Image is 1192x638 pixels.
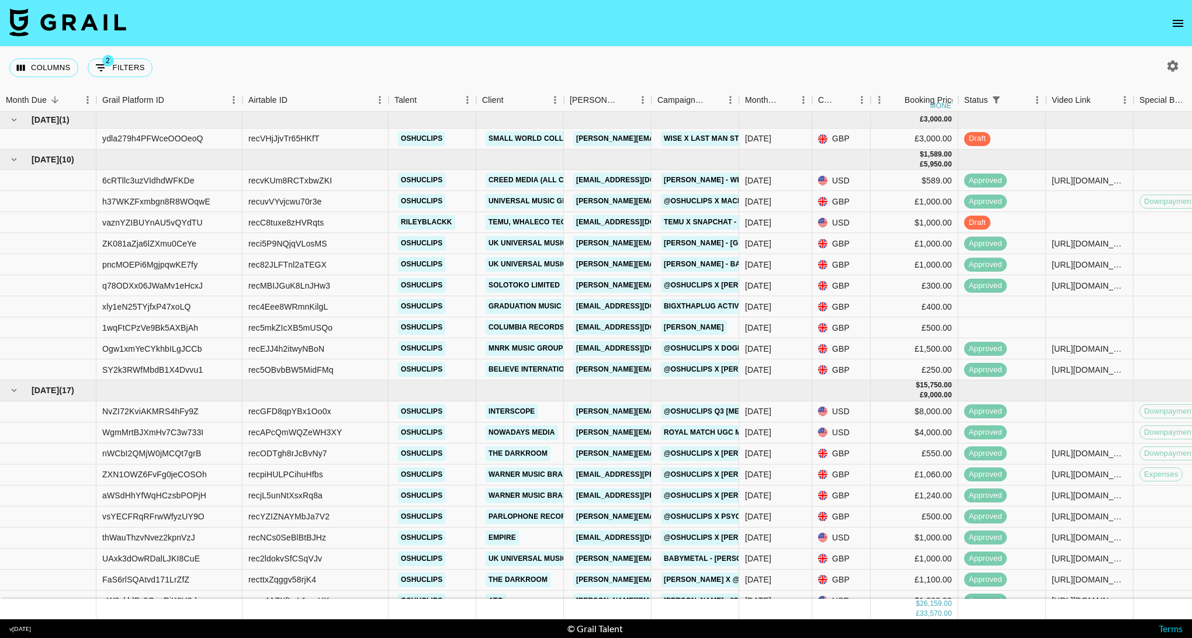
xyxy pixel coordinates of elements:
[871,359,958,380] div: £250.00
[871,422,958,443] div: $4,000.00
[871,338,958,359] div: £1,500.00
[964,532,1007,543] span: approved
[79,91,96,109] button: Menu
[398,446,445,461] a: oshuclips
[661,320,727,335] a: [PERSON_NAME]
[248,364,334,376] div: rec5OBvbBW5MidFMq
[812,275,871,296] div: GBP
[745,280,771,292] div: Aug '25
[248,196,322,207] div: recuvVYvjcwu70r3e
[871,170,958,191] div: $589.00
[102,448,201,459] div: nWCbI2QMjW0jMCQt7grB
[573,236,824,251] a: [PERSON_NAME][EMAIL_ADDRESS][PERSON_NAME][DOMAIN_NAME]
[812,401,871,422] div: USD
[248,238,327,249] div: reci5P9NQjqVLosMS
[573,341,704,356] a: [EMAIL_ADDRESS][DOMAIN_NAME]
[248,490,323,501] div: recjL5unNtXsxRq8a
[661,299,763,314] a: BigXthaPlug Activation
[482,89,504,112] div: Client
[964,406,1007,417] span: approved
[661,573,816,587] a: [PERSON_NAME] X @oshuclips Collab
[739,89,812,112] div: Month Due
[1046,89,1134,112] div: Video Link
[871,401,958,422] div: $8,000.00
[573,215,704,230] a: [EMAIL_ADDRESS][DOMAIN_NAME]
[745,595,771,606] div: Jul '25
[102,301,191,313] div: xly1eN25TYjfxP47xoLQ
[102,89,164,112] div: Grail Platform ID
[546,91,564,109] button: Menu
[398,573,445,587] a: oshuclips
[102,280,203,292] div: q78ODXx06JWaMv1eHcxJ
[573,573,764,587] a: [PERSON_NAME][EMAIL_ADDRESS][DOMAIN_NAME]
[661,236,869,251] a: [PERSON_NAME] - [GEOGRAPHIC_DATA][PERSON_NAME]
[242,89,389,112] div: Airtable ID
[745,196,771,207] div: Aug '25
[102,405,199,417] div: NvZI72KviAKMRS4hFy9Z
[248,469,323,480] div: recpiHULPCihuHfbs
[486,215,797,230] a: Temu, Whaleco Technology Limited ([GEOGRAPHIC_DATA]/[GEOGRAPHIC_DATA])
[1052,259,1127,271] div: https://www.tiktok.com/@oshuclips/video/7540999933025979671
[102,238,196,249] div: ZK081aZja6lZXmu0CeYe
[102,427,203,438] div: WgmMrtBJXmHv7C3w733I
[287,92,304,108] button: Sort
[661,509,782,524] a: @oshuclips X Psychic Fever
[486,320,646,335] a: Columbia Records [GEOGRAPHIC_DATA]
[661,594,810,608] a: [PERSON_NAME] - "Scornful Woman"
[964,365,1007,376] span: approved
[661,530,784,545] a: @oshuclips X [PERSON_NAME]
[1052,89,1091,112] div: Video Link
[570,89,618,112] div: [PERSON_NAME]
[1052,532,1127,543] div: https://www.tiktok.com/@oshuclips/video/7531379475716574486
[661,278,784,293] a: @oshuclips X [PERSON_NAME]
[920,150,924,159] div: $
[398,404,445,419] a: oshuclips
[1052,238,1127,249] div: https://www.tiktok.com/@oshuclips/video/7541713818641091862
[225,91,242,109] button: Menu
[871,528,958,549] div: $1,000.00
[745,89,778,112] div: Month Due
[745,469,771,480] div: Jul '25
[248,427,342,438] div: recAPcQmWQZeWH3XY
[924,390,952,400] div: 9,000.00
[248,511,330,522] div: recYZIZNAYMbJa7V2
[486,446,550,461] a: The Darkroom
[102,574,189,585] div: FaS6rlSQAtvd171LrZfZ
[417,92,433,108] button: Sort
[573,299,704,314] a: [EMAIL_ADDRESS][DOMAIN_NAME]
[573,404,824,419] a: [PERSON_NAME][EMAIL_ADDRESS][PERSON_NAME][DOMAIN_NAME]
[6,151,22,168] button: hide children
[745,532,771,543] div: Jul '25
[248,217,324,228] div: recC8tuxe8zHVRqts
[871,507,958,528] div: £500.00
[745,364,771,376] div: Aug '25
[398,362,445,377] a: oshuclips
[661,131,817,146] a: Wise X Last Man Stands - @oshuclips
[486,552,649,566] a: UK UNIVERSAL MUSIC OPERATIONS LIMITED
[248,343,324,355] div: recEJJ4h2itwyNBoN
[459,91,476,109] button: Menu
[920,159,924,169] div: £
[661,173,812,188] a: [PERSON_NAME] - Welcome To My Life
[486,404,538,419] a: Interscope
[812,212,871,233] div: USD
[248,405,331,417] div: recGFD8qpYBx1Oo0x
[964,344,1007,355] span: approved
[745,448,771,459] div: Jul '25
[398,467,445,482] a: oshuclips
[573,509,764,524] a: [PERSON_NAME][EMAIL_ADDRESS][DOMAIN_NAME]
[871,549,958,570] div: £1,000.00
[573,131,764,146] a: [PERSON_NAME][EMAIL_ADDRESS][DOMAIN_NAME]
[964,89,988,112] div: Status
[573,194,764,209] a: [PERSON_NAME][EMAIL_ADDRESS][DOMAIN_NAME]
[1052,553,1127,564] div: https://www.tiktok.com/@oshuclips/video/7530425763829517590
[661,552,777,566] a: BABYMETAL - [PERSON_NAME]
[102,469,207,480] div: ZXN1OWZ6FvFg0jeCOSOh
[812,486,871,507] div: GBP
[102,217,203,228] div: vaznYZIBUYnAU5vQYdTU
[102,532,195,543] div: thWauThzvNvez2kpnVzJ
[486,488,597,503] a: WARNER MUSIC BRASIL LTDA
[1159,623,1183,634] a: Terms
[102,343,202,355] div: Ogw1xmYeCYkhbILgJCCb
[102,511,205,522] div: vsYECFRqRFrwWfyzUY9O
